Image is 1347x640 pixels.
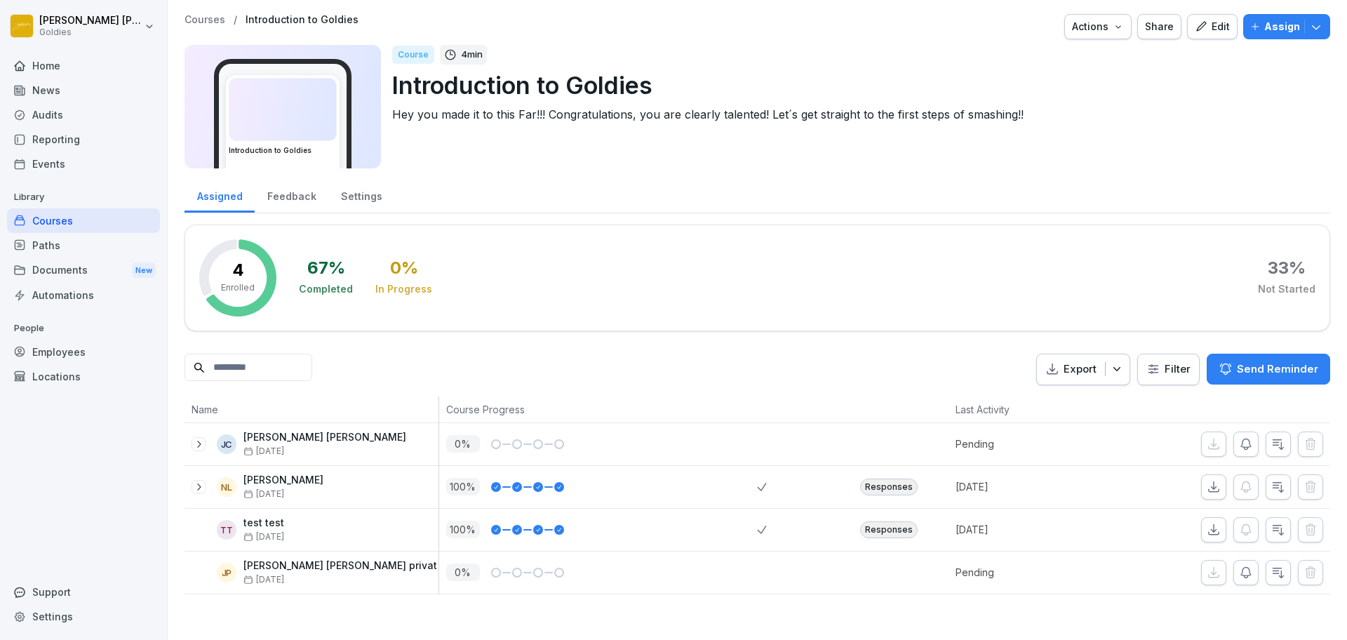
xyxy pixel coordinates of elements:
a: Automations [7,283,160,307]
div: NL [217,477,236,497]
a: Introduction to Goldies [246,14,358,26]
a: Audits [7,102,160,127]
p: 0 % [446,564,480,581]
a: Home [7,53,160,78]
p: [DATE] [956,479,1108,494]
p: Enrolled [221,281,255,294]
button: Export [1036,354,1130,385]
div: JC [217,434,236,454]
p: Introduction to Goldies [392,67,1319,103]
span: [DATE] [243,446,284,456]
div: Documents [7,258,160,284]
p: Assign [1264,19,1300,34]
p: Export [1064,361,1097,378]
p: [PERSON_NAME] [PERSON_NAME] privat [243,560,437,572]
p: Library [7,186,160,208]
div: Filter [1146,362,1191,376]
p: Course Progress [446,402,751,417]
a: News [7,78,160,102]
p: Send Reminder [1237,361,1318,377]
p: [PERSON_NAME] [PERSON_NAME] [39,15,142,27]
div: Share [1145,19,1174,34]
button: Actions [1064,14,1132,39]
p: [PERSON_NAME] [243,474,323,486]
a: Courses [185,14,225,26]
span: [DATE] [243,532,284,542]
p: Pending [956,436,1108,451]
a: Events [7,152,160,176]
a: Settings [7,604,160,629]
div: tt [217,520,236,540]
p: test test [243,517,284,529]
p: Goldies [39,27,142,37]
button: Assign [1243,14,1330,39]
button: Filter [1138,354,1199,385]
button: Edit [1187,14,1238,39]
div: Actions [1072,19,1124,34]
a: Reporting [7,127,160,152]
a: Employees [7,340,160,364]
div: Course [392,46,434,64]
div: Completed [299,282,353,296]
a: Feedback [255,177,328,213]
div: Jp [217,563,236,582]
div: 33 % [1268,260,1306,276]
div: Responses [860,521,918,538]
div: Support [7,580,160,604]
p: Pending [956,565,1108,580]
p: 100 % [446,478,480,495]
div: Responses [860,479,918,495]
a: Courses [7,208,160,233]
span: [DATE] [243,489,284,499]
div: 0 % [390,260,418,276]
a: Assigned [185,177,255,213]
p: 4 [232,262,244,279]
p: / [234,14,237,26]
div: Not Started [1258,282,1315,296]
div: New [132,262,156,279]
div: 67 % [307,260,345,276]
p: 100 % [446,521,480,538]
span: [DATE] [243,575,284,585]
p: Hey you made it to this Far!!! Congratulations, you are clearly talented! Let´s get straight to t... [392,106,1319,123]
a: Settings [328,177,394,213]
p: 4 min [461,48,483,62]
p: [DATE] [956,522,1108,537]
a: Paths [7,233,160,258]
h3: Introduction to Goldies [229,145,337,156]
div: In Progress [375,282,432,296]
div: Edit [1195,19,1230,34]
a: Locations [7,364,160,389]
p: Name [192,402,431,417]
p: 0 % [446,435,480,453]
a: DocumentsNew [7,258,160,284]
p: [PERSON_NAME] [PERSON_NAME] [243,432,406,444]
button: Send Reminder [1207,354,1330,385]
p: People [7,317,160,340]
button: Share [1137,14,1181,39]
p: Last Activity [956,402,1101,417]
